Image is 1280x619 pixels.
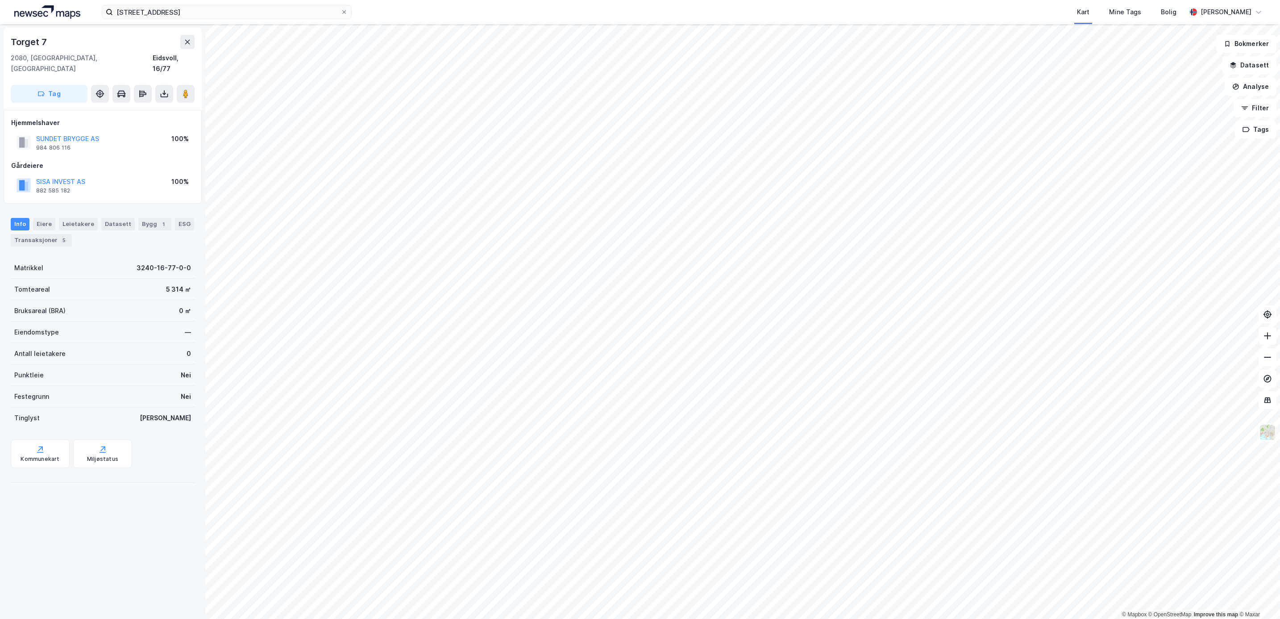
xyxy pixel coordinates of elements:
div: Punktleie [14,370,44,381]
div: Festegrunn [14,391,49,402]
div: Bolig [1161,7,1176,17]
div: ESG [175,218,194,230]
div: Eidsvoll, 16/77 [153,53,195,74]
div: 100% [171,134,189,144]
div: 100% [171,176,189,187]
div: Tomteareal [14,284,50,295]
div: 0 [187,348,191,359]
div: Torget 7 [11,35,48,49]
button: Bokmerker [1216,35,1276,53]
div: Kontrollprogram for chat [1235,576,1280,619]
div: Antall leietakere [14,348,66,359]
div: Leietakere [59,218,98,230]
div: Hjemmelshaver [11,117,194,128]
div: [PERSON_NAME] [140,413,191,423]
div: 984 806 116 [36,144,71,151]
div: 5 [59,236,68,245]
div: Kommunekart [21,456,59,463]
div: Kart [1077,7,1089,17]
div: Bygg [138,218,171,230]
div: 882 585 182 [36,187,70,194]
button: Tag [11,85,87,103]
div: 0 ㎡ [179,305,191,316]
div: [PERSON_NAME] [1201,7,1251,17]
div: Info [11,218,29,230]
div: Eiendomstype [14,327,59,338]
div: Matrikkel [14,263,43,273]
div: Mine Tags [1109,7,1141,17]
a: Improve this map [1194,611,1238,618]
button: Filter [1234,99,1276,117]
div: Miljøstatus [87,456,118,463]
button: Analyse [1225,78,1276,96]
div: 5 314 ㎡ [166,284,191,295]
div: Transaksjoner [11,234,72,247]
div: Bruksareal (BRA) [14,305,66,316]
div: Nei [181,370,191,381]
a: Mapbox [1122,611,1147,618]
div: Eiere [33,218,55,230]
div: Nei [181,391,191,402]
img: Z [1259,424,1276,441]
div: Gårdeiere [11,160,194,171]
div: 1 [159,220,168,229]
img: logo.a4113a55bc3d86da70a041830d287a7e.svg [14,5,80,19]
div: Tinglyst [14,413,40,423]
iframe: Chat Widget [1235,576,1280,619]
input: Søk på adresse, matrikkel, gårdeiere, leietakere eller personer [113,5,341,19]
button: Tags [1235,121,1276,138]
div: 2080, [GEOGRAPHIC_DATA], [GEOGRAPHIC_DATA] [11,53,153,74]
div: Datasett [101,218,135,230]
div: 3240-16-77-0-0 [137,263,191,273]
button: Datasett [1222,56,1276,74]
a: OpenStreetMap [1148,611,1192,618]
div: — [185,327,191,338]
